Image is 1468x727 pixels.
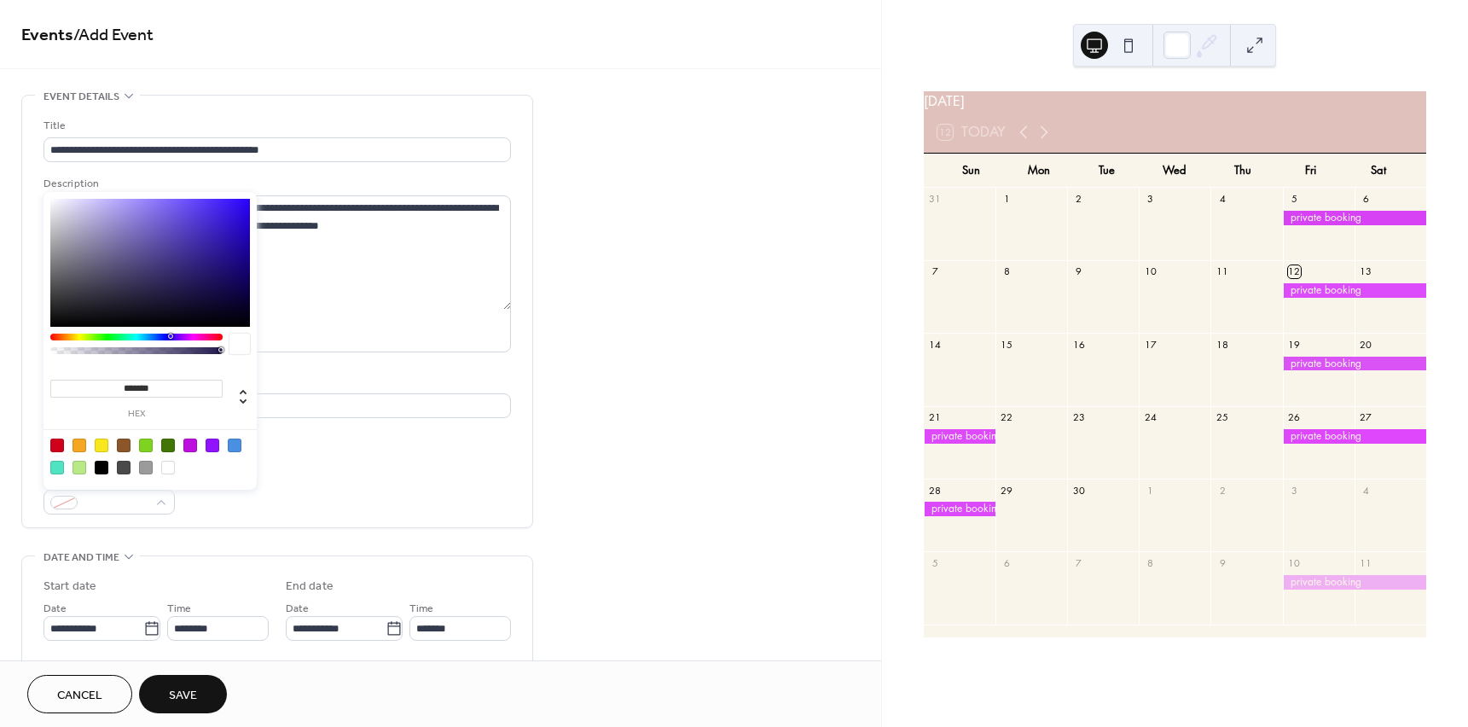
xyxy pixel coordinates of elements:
[1073,154,1141,188] div: Tue
[50,461,64,474] div: #50E3C2
[929,411,942,424] div: 21
[924,502,995,516] div: private booking
[44,117,508,135] div: Title
[1288,338,1301,351] div: 19
[44,600,67,618] span: Date
[286,578,334,596] div: End date
[139,439,153,452] div: #7ED321
[117,439,131,452] div: #8B572A
[44,175,508,193] div: Description
[1001,556,1013,569] div: 6
[1001,193,1013,206] div: 1
[1144,556,1157,569] div: 8
[57,687,102,705] span: Cancel
[1072,556,1085,569] div: 7
[50,439,64,452] div: #D0021B
[169,687,197,705] span: Save
[1288,556,1301,569] div: 10
[929,484,942,497] div: 28
[228,439,241,452] div: #4A90E2
[73,461,86,474] div: #B8E986
[1144,265,1157,278] div: 10
[50,410,223,419] label: hex
[1288,193,1301,206] div: 5
[1144,411,1157,424] div: 24
[21,19,73,52] a: Events
[286,600,309,618] span: Date
[139,675,227,713] button: Save
[1144,193,1157,206] div: 3
[929,338,942,351] div: 14
[929,556,942,569] div: 5
[1072,411,1085,424] div: 23
[929,265,942,278] div: 7
[95,439,108,452] div: #F8E71C
[73,19,154,52] span: / Add Event
[1216,193,1228,206] div: 4
[1072,193,1085,206] div: 2
[1277,154,1345,188] div: Fri
[1283,283,1426,298] div: private booking
[73,439,86,452] div: #F5A623
[44,549,119,567] span: Date and time
[27,675,132,713] button: Cancel
[937,154,1006,188] div: Sun
[1209,154,1277,188] div: Thu
[1216,265,1228,278] div: 11
[161,461,175,474] div: #FFFFFF
[924,429,995,444] div: private booking
[1072,265,1085,278] div: 9
[44,578,96,596] div: Start date
[929,193,942,206] div: 31
[1140,154,1209,188] div: Wed
[1288,411,1301,424] div: 26
[1360,556,1372,569] div: 11
[1144,484,1157,497] div: 1
[1360,484,1372,497] div: 4
[44,88,119,106] span: Event details
[206,439,219,452] div: #9013FE
[1288,265,1301,278] div: 12
[1216,411,1228,424] div: 25
[1344,154,1413,188] div: Sat
[1283,211,1426,225] div: private booking
[1283,575,1426,590] div: private booking
[1360,338,1372,351] div: 20
[167,600,191,618] span: Time
[1360,193,1372,206] div: 6
[1072,338,1085,351] div: 16
[95,461,108,474] div: #000000
[1144,338,1157,351] div: 17
[1283,357,1426,371] div: private booking
[924,91,1426,112] div: [DATE]
[183,439,197,452] div: #BD10E0
[1360,411,1372,424] div: 27
[44,373,508,391] div: Location
[1216,338,1228,351] div: 18
[161,439,175,452] div: #417505
[1360,265,1372,278] div: 13
[1001,484,1013,497] div: 29
[1001,265,1013,278] div: 8
[1001,338,1013,351] div: 15
[1216,484,1228,497] div: 2
[117,461,131,474] div: #4A4A4A
[1288,484,1301,497] div: 3
[1072,484,1085,497] div: 30
[1001,411,1013,424] div: 22
[409,600,433,618] span: Time
[1283,429,1426,444] div: private booking
[1005,154,1073,188] div: Mon
[139,461,153,474] div: #9B9B9B
[1216,556,1228,569] div: 9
